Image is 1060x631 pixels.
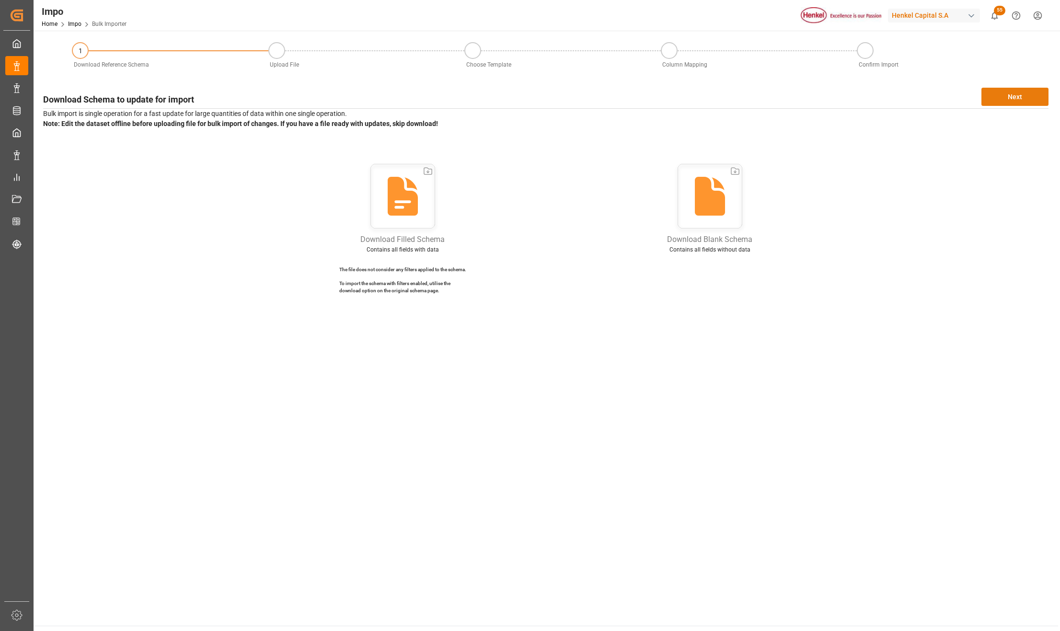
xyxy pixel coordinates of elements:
p: Bulk import is single operation for a fast update for large quantities of data within one single ... [43,109,1048,129]
span: Upload File [270,61,299,68]
span: Confirm Import [859,61,899,68]
span: 55 [994,6,1005,15]
button: Next [981,88,1048,106]
p: The file does not consider any filters applied to the schema. [339,266,466,273]
div: Henkel Capital S.A [888,9,980,23]
strong: Note: Edit the dataset offline before uploading file for bulk import of changes. If you have a fi... [43,120,438,127]
button: show 55 new notifications [984,5,1005,26]
div: 1 [73,43,88,59]
a: Impo [68,21,81,27]
span: Download Reference Schema [74,61,149,68]
p: Download Filled Schema [360,234,445,245]
span: Column Mapping [662,61,707,68]
button: Henkel Capital S.A [888,6,984,24]
p: Contains all fields with data [367,245,439,254]
img: Henkel%20logo.jpg_1689854090.jpg [801,7,881,24]
p: Download Blank Schema [667,234,752,245]
span: Choose Template [466,61,511,68]
p: To import the schema with filters enabled, utilise the download option on the original schema page. [339,280,466,294]
button: Help Center [1005,5,1027,26]
h3: Download Schema to update for import [43,93,194,106]
a: Home [42,21,58,27]
p: Contains all fields without data [669,245,750,254]
div: Impo [42,4,127,19]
